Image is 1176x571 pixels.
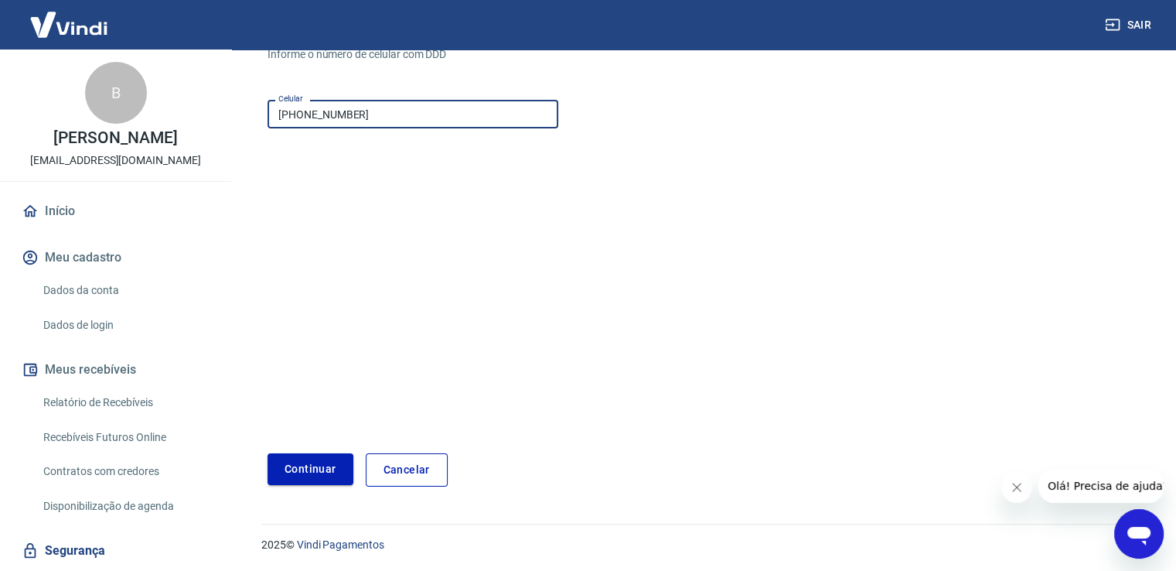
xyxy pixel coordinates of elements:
[268,453,353,485] button: Continuar
[85,62,147,124] div: B
[9,11,130,23] span: Olá! Precisa de ajuda?
[37,456,213,487] a: Contratos com credores
[261,537,1139,553] p: 2025 ©
[1114,509,1164,559] iframe: Botão para abrir a janela de mensagens
[19,241,213,275] button: Meu cadastro
[53,130,177,146] p: [PERSON_NAME]
[19,1,119,48] img: Vindi
[37,275,213,306] a: Dados da conta
[1001,472,1032,503] iframe: Fechar mensagem
[19,534,213,568] a: Segurança
[19,353,213,387] button: Meus recebíveis
[268,46,1139,63] h6: Informe o número de celular com DDD
[37,491,213,522] a: Disponibilização de agenda
[366,453,448,487] a: Cancelar
[278,93,303,104] label: Celular
[30,152,201,169] p: [EMAIL_ADDRESS][DOMAIN_NAME]
[297,539,384,551] a: Vindi Pagamentos
[37,422,213,453] a: Recebíveis Futuros Online
[1038,469,1164,503] iframe: Mensagem da empresa
[37,387,213,419] a: Relatório de Recebíveis
[19,194,213,228] a: Início
[37,309,213,341] a: Dados de login
[1102,11,1157,39] button: Sair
